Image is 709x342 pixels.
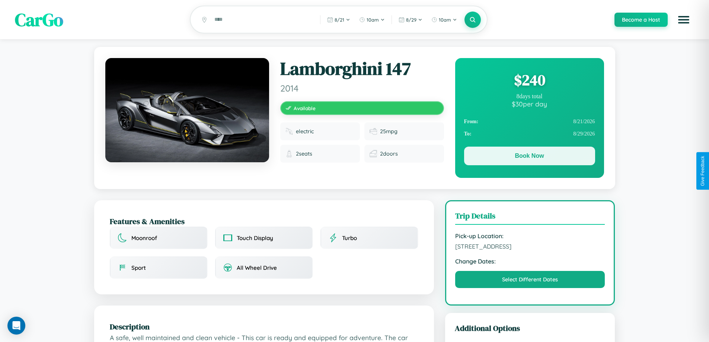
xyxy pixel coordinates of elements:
span: 10am [439,17,451,23]
strong: Pick-up Location: [455,232,605,240]
img: Fuel type [285,128,293,135]
strong: To: [464,131,472,137]
span: All Wheel Drive [237,264,277,271]
span: 2 seats [296,150,312,157]
h2: Description [110,321,418,332]
span: Turbo [342,234,357,242]
span: 8 / 21 [335,17,344,23]
button: Become a Host [614,13,668,27]
span: 25 mpg [380,128,397,135]
div: 8 / 21 / 2026 [464,115,595,128]
span: 8 / 29 [406,17,416,23]
img: Fuel efficiency [370,128,377,135]
h1: Lamborghini 147 [280,58,444,80]
span: Touch Display [237,234,273,242]
button: 8/21 [323,14,354,26]
span: 2014 [280,83,444,94]
h2: Features & Amenities [110,216,418,227]
div: Open Intercom Messenger [7,317,25,335]
button: 10am [428,14,461,26]
div: Give Feedback [700,156,705,186]
span: Sport [131,264,146,271]
button: Select Different Dates [455,271,605,288]
strong: From: [464,118,479,125]
button: 10am [355,14,389,26]
button: 8/29 [395,14,426,26]
div: $ 240 [464,70,595,90]
span: electric [296,128,314,135]
img: Lamborghini 147 2014 [105,58,269,162]
span: Available [294,105,316,111]
div: $ 30 per day [464,100,595,108]
button: Book Now [464,147,595,165]
img: Doors [370,150,377,157]
span: Moonroof [131,234,157,242]
div: 8 / 29 / 2026 [464,128,595,140]
span: 10am [367,17,379,23]
div: 8 days total [464,93,595,100]
h3: Additional Options [455,323,606,333]
span: 2 doors [380,150,398,157]
img: Seats [285,150,293,157]
span: CarGo [15,7,63,32]
h3: Trip Details [455,210,605,225]
span: [STREET_ADDRESS] [455,243,605,250]
button: Open menu [673,9,694,30]
strong: Change Dates: [455,258,605,265]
